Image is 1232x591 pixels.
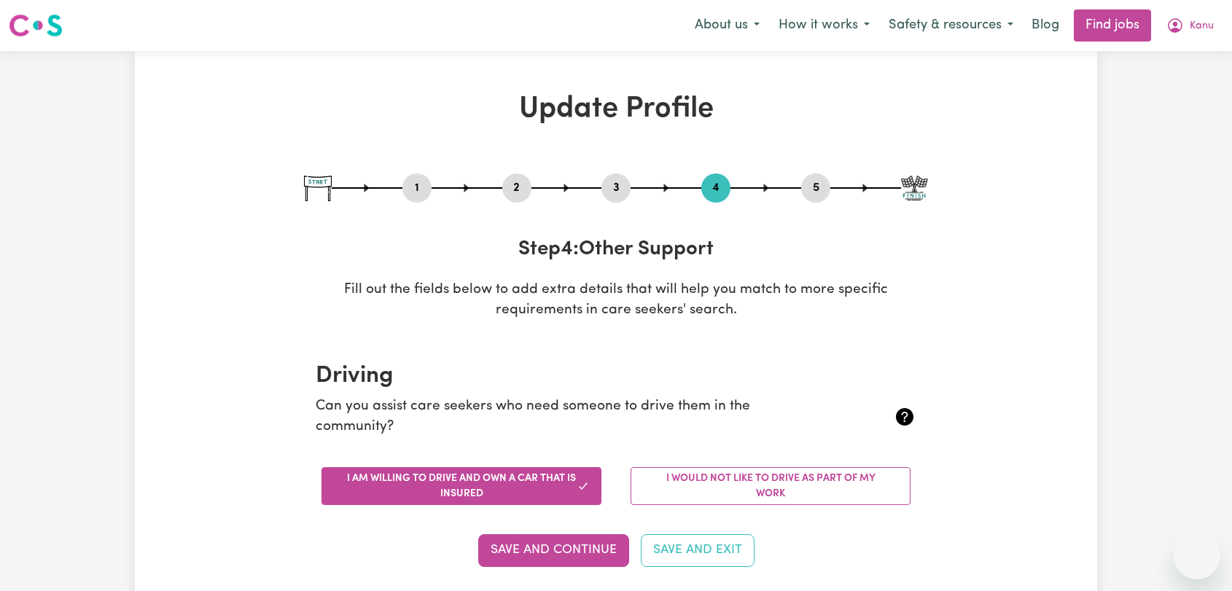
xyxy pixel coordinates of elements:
a: Blog [1023,9,1068,42]
button: Go to step 2 [502,179,531,197]
span: Kanu [1190,18,1214,34]
button: Go to step 1 [402,179,432,197]
p: Fill out the fields below to add extra details that will help you match to more specific requirem... [304,280,928,322]
button: Save and Exit [641,534,755,566]
h1: Update Profile [304,92,928,127]
button: My Account [1157,10,1223,41]
button: Go to step 4 [701,179,730,197]
button: Go to step 3 [601,179,631,197]
button: Go to step 5 [801,179,830,197]
h2: Driving [316,362,916,390]
button: How it works [769,10,879,41]
button: About us [685,10,769,41]
button: Save and Continue [478,534,629,566]
img: Careseekers logo [9,12,63,39]
h3: Step 4 : Other Support [304,238,928,262]
button: I would not like to drive as part of my work [631,467,911,505]
p: Can you assist care seekers who need someone to drive them in the community? [316,396,816,439]
iframe: Button to launch messaging window [1174,533,1220,579]
button: Safety & resources [879,10,1023,41]
a: Find jobs [1074,9,1151,42]
a: Careseekers logo [9,9,63,42]
button: I am willing to drive and own a car that is insured [321,467,601,505]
